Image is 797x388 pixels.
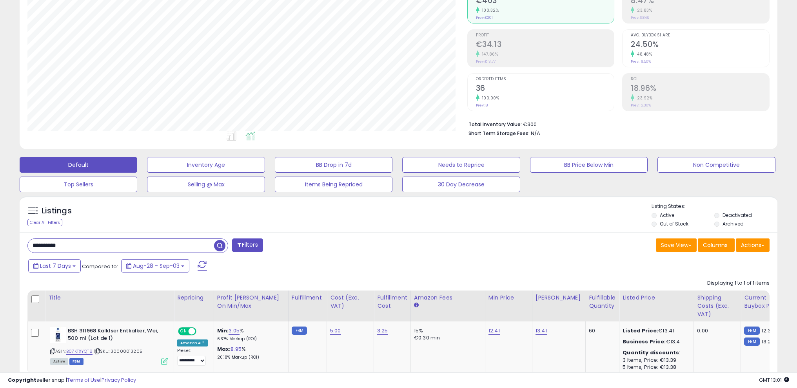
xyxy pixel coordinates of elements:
[634,7,652,13] small: 23.83%
[292,294,323,302] div: Fulfillment
[377,327,388,335] a: 3.25
[744,294,784,310] div: Current Buybox Price
[623,294,690,302] div: Listed Price
[27,219,62,226] div: Clear All Filters
[177,348,208,366] div: Preset:
[468,130,530,137] b: Short Term Storage Fees:
[468,121,522,128] b: Total Inventory Value:
[217,346,282,360] div: %
[697,294,737,318] div: Shipping Costs (Exc. VAT)
[217,355,282,360] p: 20.18% Markup (ROI)
[468,119,764,128] li: €300
[479,51,498,57] small: 147.86%
[623,327,688,334] div: €13.41
[536,294,582,302] div: [PERSON_NAME]
[68,327,163,344] b: BSH 311968 Kalklser Entkalker, Wei, 500 ml (Lot de 1)
[656,238,697,252] button: Save View
[67,376,100,384] a: Terms of Use
[479,95,499,101] small: 100.00%
[217,327,282,342] div: %
[217,336,282,342] p: 6.37% Markup (ROI)
[414,334,479,341] div: €0.30 min
[121,259,189,273] button: Aug-28 - Sep-03
[50,327,168,364] div: ASIN:
[631,84,769,94] h2: 18.96%
[402,157,520,173] button: Needs to Reprice
[177,339,208,346] div: Amazon AI *
[660,212,674,218] label: Active
[8,376,36,384] strong: Copyright
[634,95,652,101] small: 23.92%
[631,15,649,20] small: Prev: 6.84%
[214,291,288,321] th: The percentage added to the cost of goods (COGS) that forms the calculator for Min & Max prices.
[476,77,614,81] span: Ordered Items
[133,262,180,270] span: Aug-28 - Sep-03
[531,130,540,137] span: N/A
[177,294,211,302] div: Repricing
[414,327,479,334] div: 15%
[69,358,84,365] span: FBM
[414,302,419,309] small: Amazon Fees.
[759,376,789,384] span: 2025-09-11 13:01 GMT
[476,33,614,38] span: Profit
[744,337,759,346] small: FBM
[723,220,744,227] label: Archived
[414,294,482,302] div: Amazon Fees
[50,327,66,343] img: 31SCvwnFC2L._SL40_.jpg
[623,327,658,334] b: Listed Price:
[631,40,769,51] h2: 24.50%
[488,327,500,335] a: 12.41
[195,328,208,335] span: OFF
[623,349,688,356] div: :
[589,327,613,334] div: 60
[697,327,735,334] div: 0.00
[217,327,229,334] b: Min:
[232,238,263,252] button: Filters
[698,238,735,252] button: Columns
[703,241,728,249] span: Columns
[589,294,616,310] div: Fulfillable Quantity
[377,294,407,310] div: Fulfillment Cost
[660,220,688,227] label: Out of Stock
[476,59,496,64] small: Prev: €13.77
[147,177,265,192] button: Selling @ Max
[50,358,68,365] span: All listings currently available for purchase on Amazon
[94,348,142,354] span: | SKU: 30000013205
[476,103,488,108] small: Prev: 18
[330,327,341,335] a: 5.00
[66,348,93,355] a: B07KTXYQT8
[42,206,72,217] h5: Listings
[631,59,651,64] small: Prev: 16.50%
[631,33,769,38] span: Avg. Buybox Share
[634,51,652,57] small: 48.48%
[623,364,688,371] div: 5 Items, Price: €13.38
[762,327,774,334] span: 12.38
[292,327,307,335] small: FBM
[48,294,171,302] div: Title
[275,177,392,192] button: Items Being Repriced
[623,338,666,345] b: Business Price:
[476,40,614,51] h2: €34.13
[479,7,499,13] small: 100.32%
[488,294,529,302] div: Min Price
[28,259,81,273] button: Last 7 Days
[623,338,688,345] div: €13.4
[476,84,614,94] h2: 36
[40,262,71,270] span: Last 7 Days
[744,327,759,335] small: FBM
[631,103,651,108] small: Prev: 15.30%
[652,203,777,210] p: Listing States:
[623,357,688,364] div: 3 Items, Price: €13.39
[8,377,136,384] div: seller snap | |
[657,157,775,173] button: Non Competitive
[723,212,752,218] label: Deactivated
[707,280,770,287] div: Displaying 1 to 1 of 1 items
[231,345,241,353] a: 8.95
[229,327,240,335] a: 3.05
[476,15,493,20] small: Prev: €201
[736,238,770,252] button: Actions
[20,177,137,192] button: Top Sellers
[631,77,769,81] span: ROI
[330,294,370,310] div: Cost (Exc. VAT)
[102,376,136,384] a: Privacy Policy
